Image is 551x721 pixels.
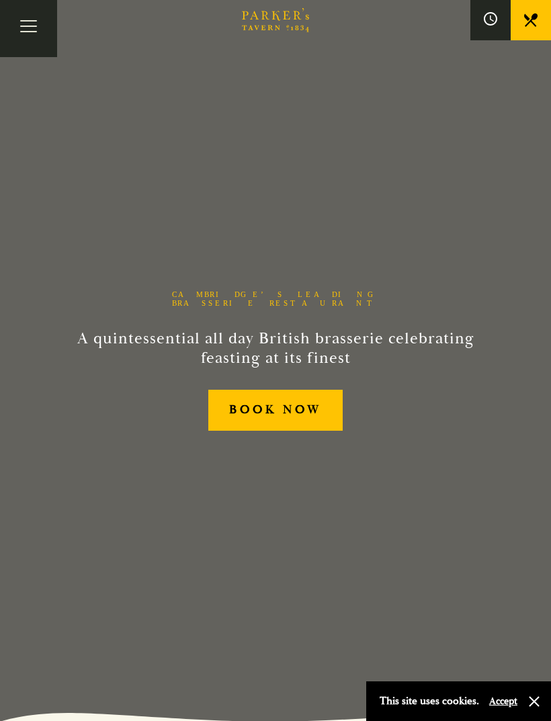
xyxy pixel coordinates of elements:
[208,390,342,431] a: BOOK NOW
[489,695,517,708] button: Accept
[77,329,474,368] h2: A quintessential all day British brasserie celebrating feasting at its finest
[151,290,400,308] h1: Cambridge’s Leading Brasserie Restaurant
[380,691,479,711] p: This site uses cookies.
[527,695,541,708] button: Close and accept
